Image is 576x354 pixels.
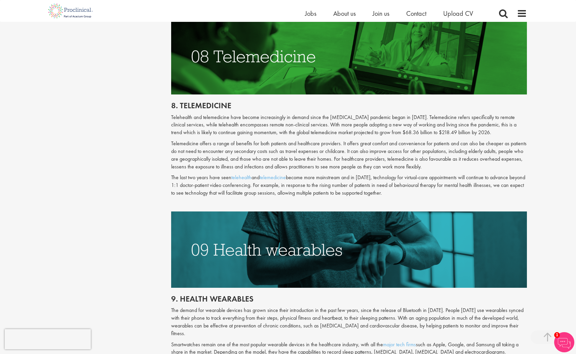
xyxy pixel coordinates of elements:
[260,174,286,181] a: telemedicine
[171,174,527,197] p: The last two years have seen and become more mainstream and in [DATE], technology for virtual-car...
[305,9,316,18] a: Jobs
[171,307,527,337] p: The demand for wearable devices has grown since their introduction in the past few years, since t...
[383,341,416,348] a: major tech firms
[5,329,91,349] iframe: reCAPTCHA
[171,140,527,170] p: Telemedicine offers a range of benefits for both patients and healthcare providers. It offers gre...
[443,9,473,18] a: Upload CV
[406,9,426,18] a: Contact
[554,332,574,352] img: Chatbot
[171,101,527,110] h2: 8. Telemedicine
[171,294,527,303] h2: 9. Health wearables
[373,9,389,18] a: Join us
[333,9,356,18] a: About us
[231,174,252,181] a: telehealth
[171,114,527,137] p: Telehealth and telemedicine have become increasingly in demand since the [MEDICAL_DATA] pandemic ...
[554,332,560,338] span: 1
